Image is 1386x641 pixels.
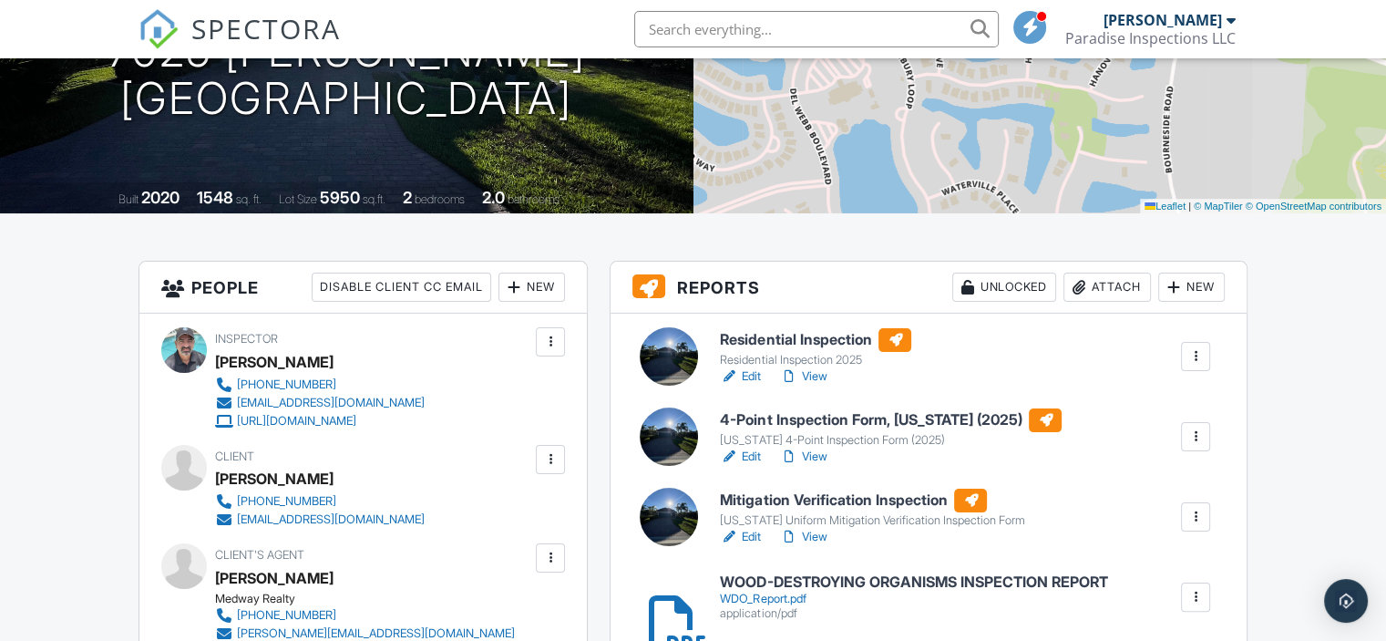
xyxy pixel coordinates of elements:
[482,188,505,207] div: 2.0
[215,332,278,346] span: Inspector
[215,606,515,625] a: [PHONE_NUMBER]
[634,11,999,47] input: Search everything...
[215,511,425,529] a: [EMAIL_ADDRESS][DOMAIN_NAME]
[139,262,587,314] h3: People
[498,273,565,302] div: New
[312,273,491,302] div: Disable Client CC Email
[363,192,385,206] span: sq.ft.
[720,489,1024,512] h6: Mitigation Verification Inspection
[237,608,336,623] div: [PHONE_NUMBER]
[279,192,317,206] span: Lot Size
[415,192,465,206] span: bedrooms
[215,592,529,606] div: Medway Realty
[215,492,425,511] a: [PHONE_NUMBER]
[237,414,356,429] div: [URL][DOMAIN_NAME]
[139,9,179,49] img: The Best Home Inspection Software - Spectora
[320,188,360,207] div: 5950
[720,513,1024,528] div: [US_STATE] Uniform Mitigation Verification Inspection Form
[237,377,336,392] div: [PHONE_NUMBER]
[952,273,1056,302] div: Unlocked
[611,262,1247,314] h3: Reports
[139,25,341,63] a: SPECTORA
[720,367,761,386] a: Edit
[1158,273,1225,302] div: New
[1104,11,1222,29] div: [PERSON_NAME]
[720,574,1107,591] h6: WOOD-DESTROYING ORGANISMS INSPECTION REPORT
[720,574,1107,621] a: WOOD-DESTROYING ORGANISMS INSPECTION REPORT WDO_Report.pdf application/pdf
[215,548,304,562] span: Client's Agent
[237,512,425,527] div: [EMAIL_ADDRESS][DOMAIN_NAME]
[236,192,262,206] span: sq. ft.
[779,448,826,466] a: View
[720,592,1107,606] div: WDO_Report.pdf
[720,353,911,367] div: Residential Inspection 2025
[215,376,425,394] a: [PHONE_NUMBER]
[720,328,911,352] h6: Residential Inspection
[1324,579,1368,623] div: Open Intercom Messenger
[197,188,233,207] div: 1548
[118,192,139,206] span: Built
[779,367,826,386] a: View
[403,188,412,207] div: 2
[108,27,586,124] h1: 7025 [PERSON_NAME] [GEOGRAPHIC_DATA]
[215,412,425,430] a: [URL][DOMAIN_NAME]
[720,448,761,466] a: Edit
[1188,201,1191,212] span: |
[141,188,180,207] div: 2020
[237,396,425,410] div: [EMAIL_ADDRESS][DOMAIN_NAME]
[1145,201,1186,212] a: Leaflet
[215,564,334,592] a: [PERSON_NAME]
[215,348,334,376] div: [PERSON_NAME]
[237,494,336,509] div: [PHONE_NUMBER]
[779,528,826,546] a: View
[720,528,761,546] a: Edit
[1246,201,1381,212] a: © OpenStreetMap contributors
[1065,29,1236,47] div: Paradise Inspections LLC
[215,450,254,463] span: Client
[508,192,560,206] span: bathrooms
[215,394,425,412] a: [EMAIL_ADDRESS][DOMAIN_NAME]
[720,328,911,368] a: Residential Inspection Residential Inspection 2025
[720,489,1024,529] a: Mitigation Verification Inspection [US_STATE] Uniform Mitigation Verification Inspection Form
[720,433,1062,448] div: [US_STATE] 4-Point Inspection Form (2025)
[191,9,341,47] span: SPECTORA
[1063,273,1151,302] div: Attach
[237,626,515,641] div: [PERSON_NAME][EMAIL_ADDRESS][DOMAIN_NAME]
[1194,201,1243,212] a: © MapTiler
[720,408,1062,432] h6: 4-Point Inspection Form, [US_STATE] (2025)
[720,606,1107,621] div: application/pdf
[720,408,1062,449] a: 4-Point Inspection Form, [US_STATE] (2025) [US_STATE] 4-Point Inspection Form (2025)
[215,465,334,492] div: [PERSON_NAME]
